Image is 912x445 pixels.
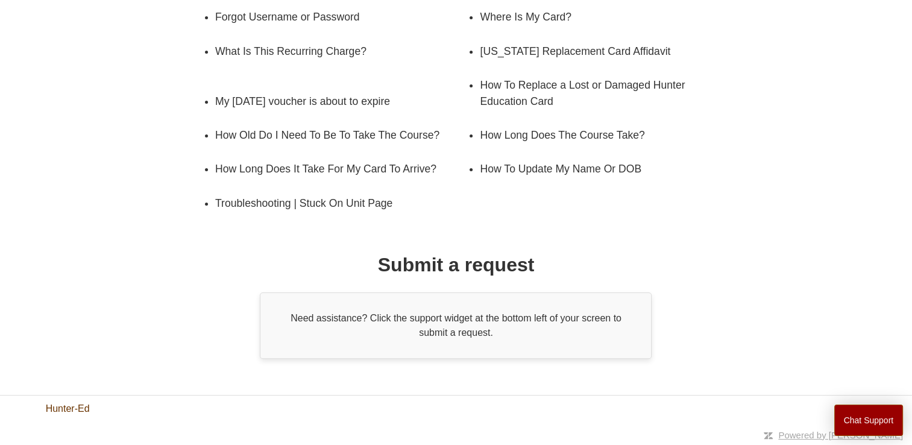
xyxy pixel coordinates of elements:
[260,292,652,359] div: Need assistance? Click the support widget at the bottom left of your screen to submit a request.
[480,34,715,68] a: [US_STATE] Replacement Card Affidavit
[215,118,450,152] a: How Old Do I Need To Be To Take The Course?
[46,402,90,416] a: Hunter-Ed
[215,34,468,68] a: What Is This Recurring Charge?
[480,118,715,152] a: How Long Does The Course Take?
[778,430,903,440] a: Powered by [PERSON_NAME]
[215,152,468,186] a: How Long Does It Take For My Card To Arrive?
[480,152,715,186] a: How To Update My Name Or DOB
[215,186,450,220] a: Troubleshooting | Stuck On Unit Page
[215,84,450,118] a: My [DATE] voucher is about to expire
[378,250,535,279] h1: Submit a request
[480,68,733,118] a: How To Replace a Lost or Damaged Hunter Education Card
[834,405,904,436] button: Chat Support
